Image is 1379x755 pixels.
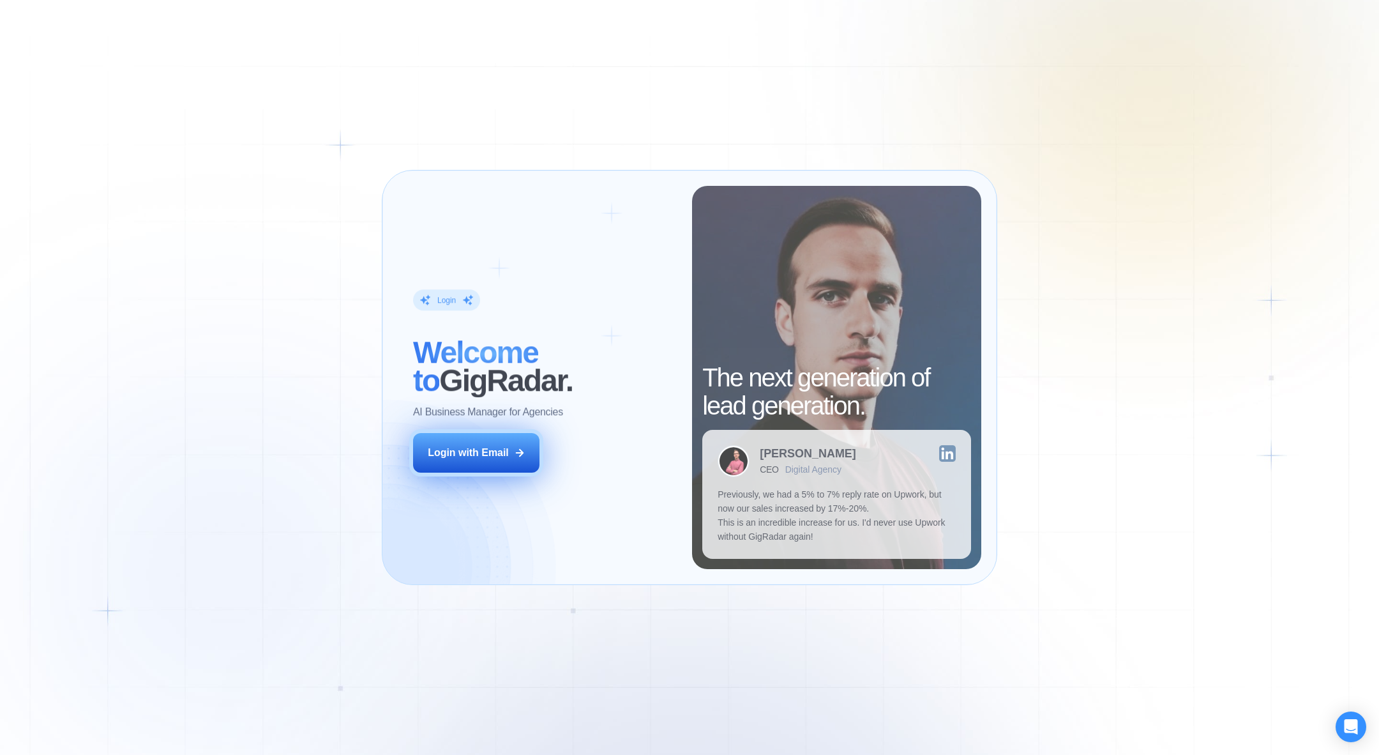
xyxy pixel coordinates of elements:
[437,294,456,305] div: Login
[413,335,538,397] span: Welcome to
[785,464,841,475] div: Digital Agency
[718,487,955,544] p: Previously, we had a 5% to 7% reply rate on Upwork, but now our sales increased by 17%-20%. This ...
[413,405,563,419] p: AI Business Manager for Agencies
[1336,712,1366,742] div: Open Intercom Messenger
[413,339,677,395] h2: ‍ GigRadar.
[702,363,970,420] h2: The next generation of lead generation.
[413,433,539,473] button: Login with Email
[428,446,509,460] div: Login with Email
[760,448,856,459] div: [PERSON_NAME]
[760,464,778,475] div: CEO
